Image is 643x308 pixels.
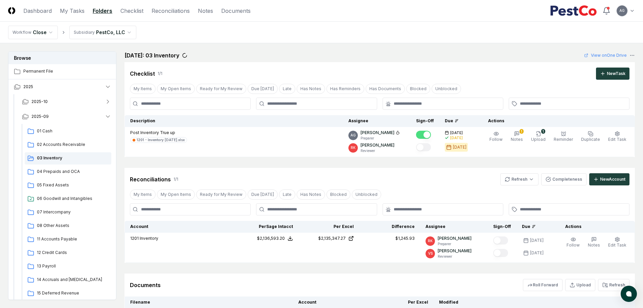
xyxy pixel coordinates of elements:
[198,7,213,15] a: Notes
[550,5,597,16] img: PestCo logo
[416,143,431,151] button: Mark complete
[598,279,629,291] button: Refresh
[298,221,359,233] th: Per Excel
[25,139,111,151] a: 02 Accounts Receivable
[607,71,625,77] div: New Task
[248,189,278,200] button: Due Today
[130,281,161,289] div: Documents
[37,196,109,202] span: 06 Goodwill and Intangibles
[432,84,461,94] button: Unblocked
[279,84,295,94] button: Late
[428,251,433,256] span: VS
[523,279,562,291] button: Roll Forward
[37,250,109,256] span: 12 Credit Cards
[130,137,187,143] a: 1201 - Inventory [DATE].xlsx
[130,84,156,94] button: My Items
[31,99,48,105] span: 2025-10
[17,109,117,124] button: 2025-09
[541,129,545,134] div: 1
[488,221,516,233] th: Sign-Off
[565,279,595,291] button: Upload
[406,84,430,94] button: Blocked
[125,115,343,127] th: Description
[488,130,504,144] button: Follow
[152,7,190,15] a: Reconciliations
[124,51,179,59] h2: [DATE]: 03 Inventory
[500,173,538,185] button: Refresh
[221,7,251,15] a: Documents
[581,137,600,142] span: Duplicate
[158,71,162,77] div: 1 / 1
[450,130,463,135] span: [DATE]
[554,137,573,142] span: Reminder
[511,137,523,142] span: Notes
[23,7,52,15] a: Dashboard
[438,235,472,241] p: [PERSON_NAME]
[619,8,625,13] span: AG
[361,130,394,136] p: [PERSON_NAME]
[522,224,549,230] div: Due
[509,130,524,144] button: 1Notes
[196,189,246,200] button: Ready for My Review
[589,173,629,185] button: NewAccount
[31,113,49,120] span: 2025-09
[13,29,31,35] div: Workflow
[541,173,587,185] button: Completeness
[450,135,463,140] div: [DATE]
[8,52,116,64] h3: Browse
[196,84,246,94] button: Ready for My Review
[157,189,195,200] button: My Open Items
[584,52,627,58] a: View onOne Drive
[411,115,439,127] th: Sign-Off
[174,176,178,182] div: 1 / 1
[25,247,111,259] a: 12 Credit Cards
[607,235,628,250] button: Edit Task
[25,233,111,246] a: 11 Accounts Payable
[248,84,278,94] button: Due Today
[607,130,628,144] button: Edit Task
[351,145,355,150] span: RK
[25,193,111,205] a: 06 Goodwill and Intangibles
[416,131,431,139] button: Mark complete
[25,260,111,273] a: 13 Payroll
[438,241,472,247] p: Preparer
[567,242,580,248] span: Follow
[420,221,488,233] th: Assignee
[37,263,109,269] span: 13 Payroll
[608,137,626,142] span: Edit Task
[23,84,33,90] span: 2025
[237,221,298,233] th: Per Sage Intacct
[552,130,574,144] button: Reminder
[326,84,364,94] button: Has Reminders
[60,7,85,15] a: My Tasks
[37,290,109,296] span: 15 Deferred Revenue
[361,148,394,153] p: Reviewer
[326,189,350,200] button: Blocked
[74,29,95,35] div: Subsidiary
[93,7,112,15] a: Folders
[130,70,155,78] div: Checklist
[157,84,195,94] button: My Open Items
[438,254,472,259] p: Reviewer
[130,175,171,183] div: Reconciliations
[130,236,139,241] span: 1201
[25,152,111,164] a: 03 Inventory
[8,26,136,39] nav: breadcrumb
[25,125,111,137] a: 01 Cash
[120,7,143,15] a: Checklist
[37,128,109,134] span: 01 Cash
[587,235,601,250] button: Notes
[8,79,117,94] button: 2025
[588,242,600,248] span: Notes
[483,118,629,124] div: Actions
[520,129,524,134] div: 1
[318,235,346,241] div: $2,135,347.27
[297,84,325,94] button: Has Notes
[37,182,109,188] span: 05 Fixed Assets
[361,142,394,148] p: [PERSON_NAME]
[130,130,187,136] p: Post Inventory True up
[37,223,109,229] span: 08 Other Assets
[621,286,637,302] button: atlas-launcher
[37,155,109,161] span: 03 Inventory
[8,7,15,14] img: Logo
